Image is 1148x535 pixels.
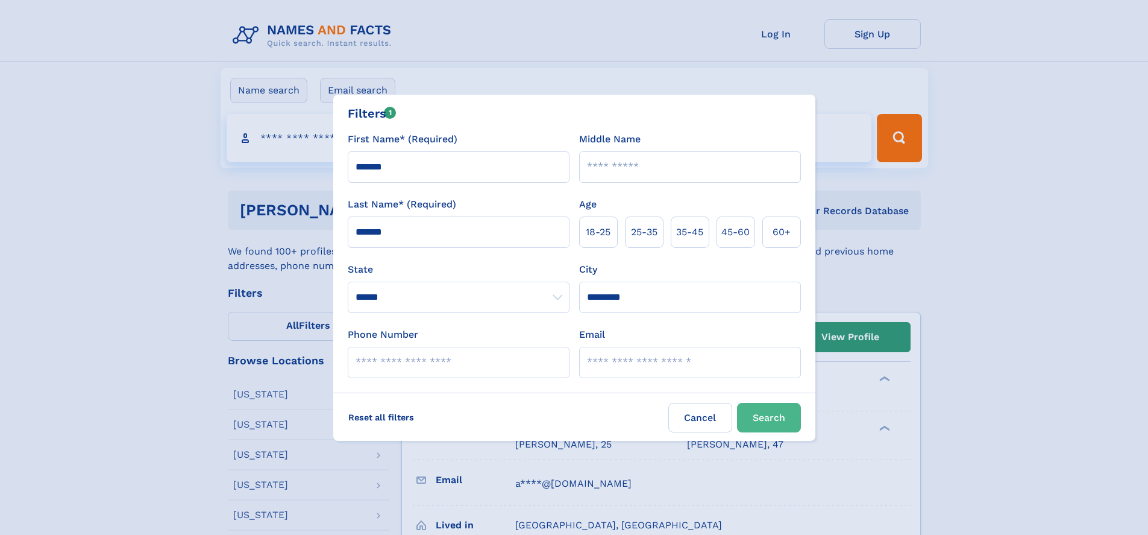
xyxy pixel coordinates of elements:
span: 25‑35 [631,225,657,239]
label: Middle Name [579,132,641,147]
label: Phone Number [348,328,418,342]
span: 60+ [773,225,791,239]
label: City [579,262,597,277]
label: First Name* (Required) [348,132,457,147]
span: 35‑45 [676,225,703,239]
label: State [348,262,569,277]
button: Search [737,403,801,432]
label: Reset all filters [340,403,422,432]
label: Last Name* (Required) [348,197,456,212]
span: 45‑60 [721,225,750,239]
label: Age [579,197,597,212]
label: Email [579,328,605,342]
div: Filters [348,104,397,122]
span: 18‑25 [586,225,610,239]
label: Cancel [668,403,732,432]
